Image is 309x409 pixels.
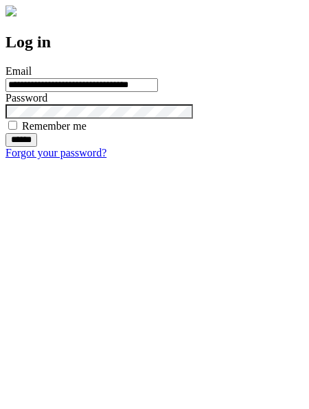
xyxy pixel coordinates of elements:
label: Remember me [22,120,87,132]
a: Forgot your password? [5,147,106,159]
label: Password [5,92,47,104]
img: logo-4e3dc11c47720685a147b03b5a06dd966a58ff35d612b21f08c02c0306f2b779.png [5,5,16,16]
label: Email [5,65,32,77]
h2: Log in [5,33,304,51]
